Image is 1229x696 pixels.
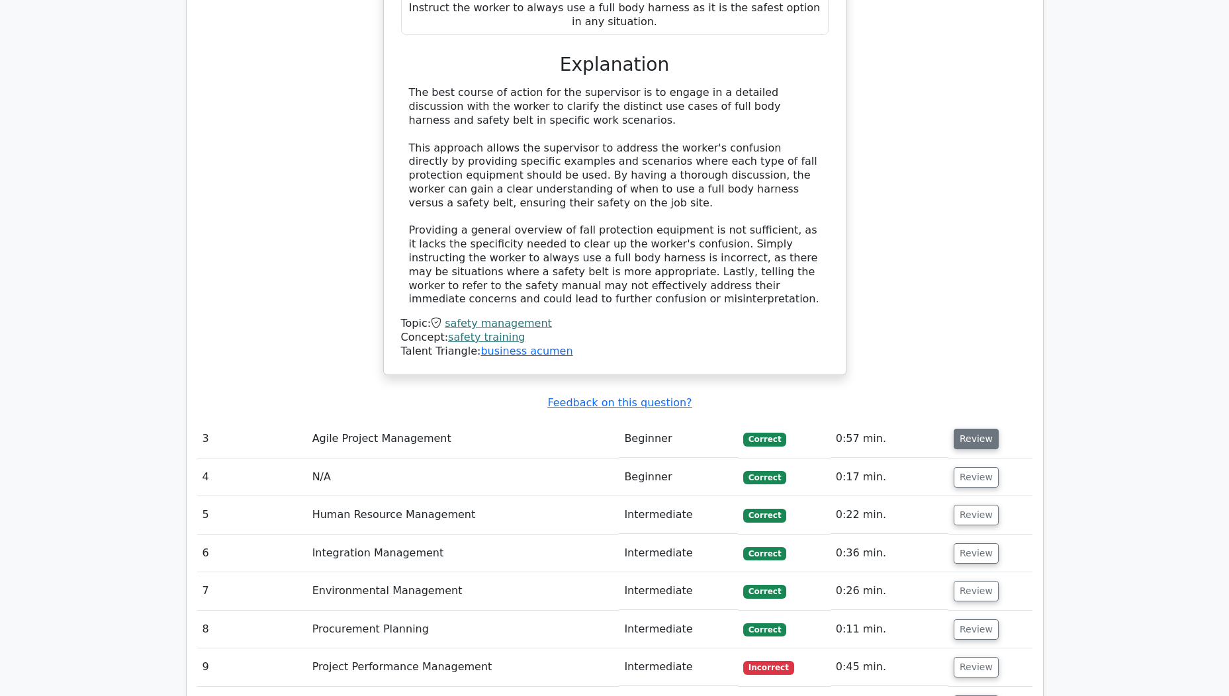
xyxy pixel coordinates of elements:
[409,86,821,306] div: The best course of action for the supervisor is to engage in a detailed discussion with the worke...
[831,535,948,572] td: 0:36 min.
[743,661,794,674] span: Incorrect
[831,458,948,496] td: 0:17 min.
[197,420,307,458] td: 3
[954,543,999,564] button: Review
[197,496,307,534] td: 5
[307,420,619,458] td: Agile Project Management
[445,317,552,329] a: safety management
[743,433,786,446] span: Correct
[197,611,307,648] td: 8
[619,458,738,496] td: Beginner
[831,611,948,648] td: 0:11 min.
[547,396,692,409] a: Feedback on this question?
[831,496,948,534] td: 0:22 min.
[401,317,829,331] div: Topic:
[307,648,619,686] td: Project Performance Management
[619,572,738,610] td: Intermediate
[743,509,786,522] span: Correct
[480,345,572,357] a: business acumen
[448,331,525,343] a: safety training
[619,535,738,572] td: Intermediate
[307,535,619,572] td: Integration Management
[954,505,999,525] button: Review
[619,420,738,458] td: Beginner
[401,331,829,345] div: Concept:
[954,619,999,640] button: Review
[197,458,307,496] td: 4
[743,547,786,560] span: Correct
[307,572,619,610] td: Environmental Management
[954,429,999,449] button: Review
[197,535,307,572] td: 6
[954,467,999,488] button: Review
[743,623,786,636] span: Correct
[197,648,307,686] td: 9
[743,585,786,598] span: Correct
[307,611,619,648] td: Procurement Planning
[619,611,738,648] td: Intermediate
[831,648,948,686] td: 0:45 min.
[831,420,948,458] td: 0:57 min.
[619,496,738,534] td: Intermediate
[409,54,821,76] h3: Explanation
[743,471,786,484] span: Correct
[954,581,999,601] button: Review
[401,317,829,358] div: Talent Triangle:
[307,458,619,496] td: N/A
[307,496,619,534] td: Human Resource Management
[619,648,738,686] td: Intermediate
[831,572,948,610] td: 0:26 min.
[197,572,307,610] td: 7
[954,657,999,677] button: Review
